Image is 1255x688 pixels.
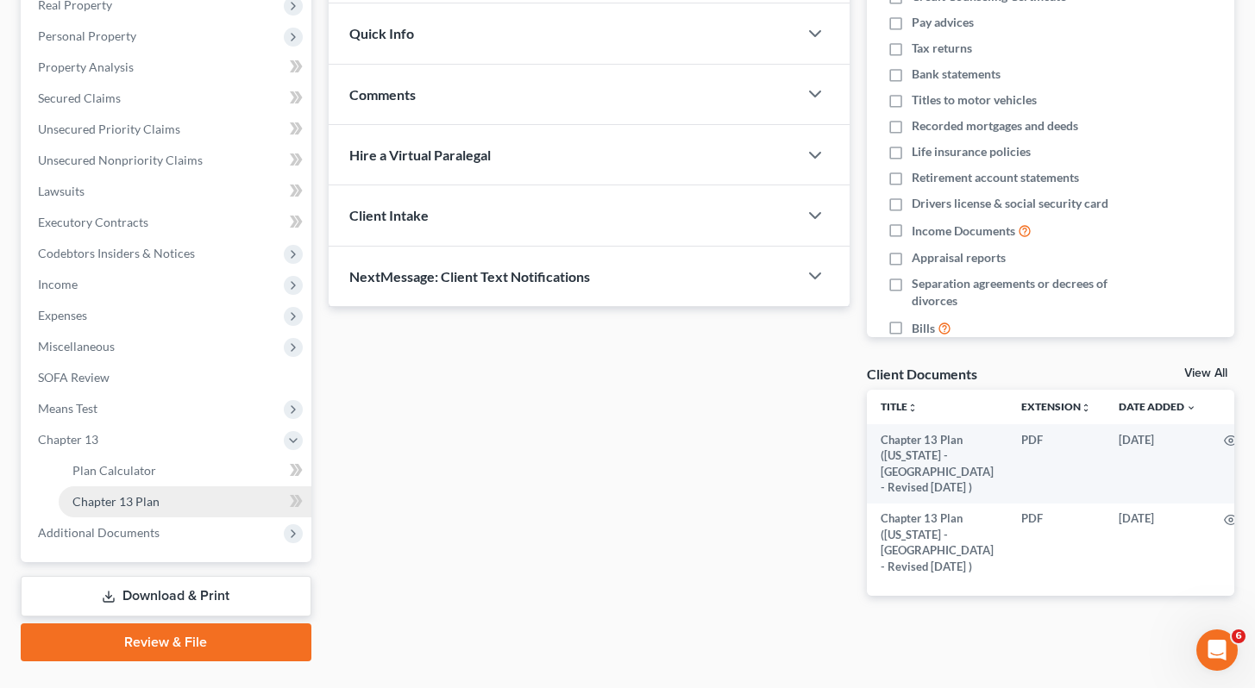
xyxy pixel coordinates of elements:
td: [DATE] [1105,424,1210,503]
span: Lawsuits [38,184,85,198]
span: 6 [1232,629,1246,643]
span: Retirement account statements [912,169,1079,186]
a: Download & Print [21,576,311,616]
span: Personal Property [38,28,136,43]
a: Secured Claims [24,83,311,114]
span: Plan Calculator [72,463,156,478]
a: Executory Contracts [24,207,311,238]
a: Titleunfold_more [881,400,918,413]
a: Lawsuits [24,176,311,207]
span: Bank statements [912,66,1001,83]
td: PDF [1007,424,1105,503]
iframe: Intercom live chat [1196,629,1238,671]
a: Unsecured Nonpriority Claims [24,145,311,176]
span: Chapter 13 Plan [72,494,160,509]
span: Means Test [38,401,97,416]
span: NextMessage: Client Text Notifications [349,268,590,285]
span: Executory Contracts [38,215,148,229]
span: Titles to motor vehicles [912,91,1037,109]
span: Income Documents [912,222,1015,240]
span: Chapter 13 [38,432,98,447]
span: Unsecured Nonpriority Claims [38,153,203,167]
i: unfold_more [907,403,918,413]
a: Plan Calculator [59,455,311,486]
a: SOFA Review [24,362,311,393]
a: View All [1184,367,1227,379]
span: Client Intake [349,207,429,223]
span: Secured Claims [38,91,121,105]
td: Chapter 13 Plan ([US_STATE] - [GEOGRAPHIC_DATA] - Revised [DATE] ) [867,424,1007,503]
span: Property Analysis [38,59,134,74]
span: SOFA Review [38,370,110,385]
i: expand_more [1186,403,1196,413]
span: Tax returns [912,40,972,57]
span: Codebtors Insiders & Notices [38,246,195,260]
a: Review & File [21,623,311,661]
a: Unsecured Priority Claims [24,114,311,145]
span: Drivers license & social security card [912,195,1108,212]
span: Separation agreements or decrees of divorces [912,275,1127,310]
a: Property Analysis [24,52,311,83]
i: unfold_more [1081,403,1091,413]
span: Miscellaneous [38,339,115,353]
span: Appraisal reports [912,249,1006,266]
span: Bills [912,320,935,337]
span: Expenses [38,308,87,322]
span: Income [38,277,78,291]
span: Comments [349,86,416,103]
a: Extensionunfold_more [1021,400,1091,413]
a: Chapter 13 Plan [59,486,311,517]
div: Client Documents [867,365,977,383]
span: Additional Documents [38,525,160,540]
td: [DATE] [1105,503,1210,583]
span: Recorded mortgages and deeds [912,117,1078,134]
span: Hire a Virtual Paralegal [349,147,491,163]
span: Pay advices [912,14,974,31]
span: Quick Info [349,25,414,41]
a: Date Added expand_more [1119,400,1196,413]
td: PDF [1007,503,1105,583]
span: Life insurance policies [912,143,1031,160]
td: Chapter 13 Plan ([US_STATE] - [GEOGRAPHIC_DATA] - Revised [DATE] ) [867,503,1007,583]
span: Unsecured Priority Claims [38,122,180,136]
